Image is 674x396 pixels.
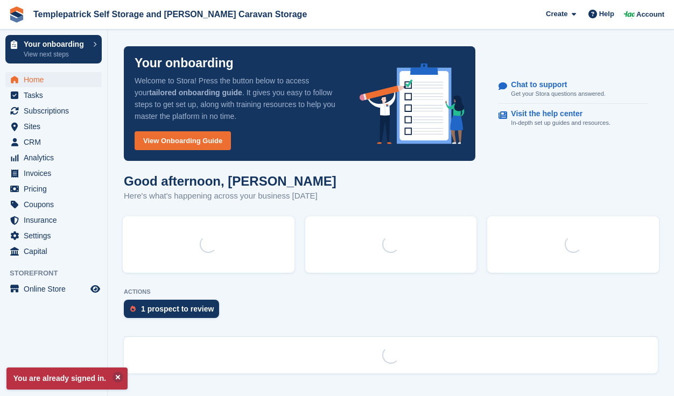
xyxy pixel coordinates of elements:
[24,197,88,212] span: Coupons
[24,213,88,228] span: Insurance
[24,135,88,150] span: CRM
[89,282,102,295] a: Preview store
[24,88,88,103] span: Tasks
[24,150,88,165] span: Analytics
[24,244,88,259] span: Capital
[511,118,610,128] p: In-depth set up guides and resources.
[24,119,88,134] span: Sites
[24,228,88,243] span: Settings
[149,88,242,97] strong: tailored onboarding guide
[141,305,214,313] div: 1 prospect to review
[5,166,102,181] a: menu
[124,300,224,323] a: 1 prospect to review
[9,6,25,23] img: stora-icon-8386f47178a22dfd0bd8f6a31ec36ba5ce8667c1dd55bd0f319d3a0aa187defe.svg
[124,288,658,295] p: ACTIONS
[5,72,102,87] a: menu
[5,35,102,63] a: Your onboarding View next steps
[5,281,102,296] a: menu
[24,103,88,118] span: Subscriptions
[135,75,342,122] p: Welcome to Stora! Press the button below to access your . It gives you easy to follow steps to ge...
[24,281,88,296] span: Online Store
[24,72,88,87] span: Home
[5,181,102,196] a: menu
[636,9,664,20] span: Account
[511,80,596,89] p: Chat to support
[24,40,88,48] p: Your onboarding
[511,109,602,118] p: Visit the help center
[5,88,102,103] a: menu
[135,131,231,150] a: View Onboarding Guide
[24,181,88,196] span: Pricing
[5,197,102,212] a: menu
[124,174,336,188] h1: Good afternoon, [PERSON_NAME]
[5,244,102,259] a: menu
[5,103,102,118] a: menu
[499,75,648,104] a: Chat to support Get your Stora questions answered.
[499,104,648,133] a: Visit the help center In-depth set up guides and resources.
[5,150,102,165] a: menu
[29,5,311,23] a: Templepatrick Self Storage and [PERSON_NAME] Caravan Storage
[24,49,88,59] p: View next steps
[135,57,234,69] p: Your onboarding
[360,63,465,144] img: onboarding-info-6c161a55d2c0e0a8cae90662b2fe09162a5109e8cc188191df67fb4f79e88e88.svg
[5,213,102,228] a: menu
[599,9,614,19] span: Help
[6,367,128,390] p: You are already signed in.
[5,135,102,150] a: menu
[511,89,605,98] p: Get your Stora questions answered.
[5,228,102,243] a: menu
[624,9,635,19] img: Gareth Hagan
[10,268,107,279] span: Storefront
[24,166,88,181] span: Invoices
[124,190,336,202] p: Here's what's happening across your business [DATE]
[546,9,567,19] span: Create
[5,119,102,134] a: menu
[130,306,136,312] img: prospect-51fa495bee0391a8d652442698ab0144808aea92771e9ea1ae160a38d050c398.svg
